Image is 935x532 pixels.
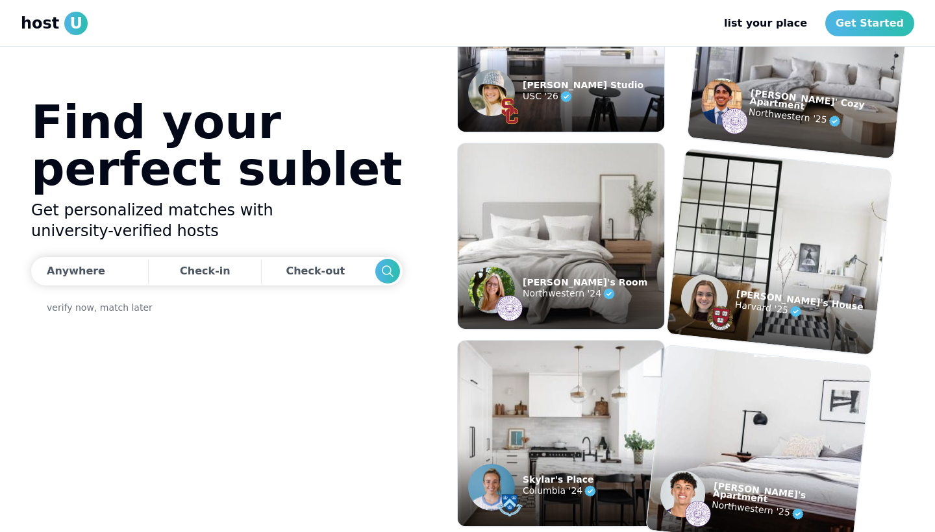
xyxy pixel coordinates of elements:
[713,481,858,512] p: [PERSON_NAME]'s Apartment
[734,297,863,326] p: Harvard '25
[711,497,856,527] p: Northwestern '25
[736,289,864,311] p: [PERSON_NAME]'s House
[749,89,898,120] p: [PERSON_NAME]' Cozy Apartment
[679,272,730,324] img: example listing host
[706,304,735,332] img: example listing host
[31,99,403,192] h1: Find your perfect sublet
[31,257,145,285] button: Anywhere
[667,149,891,355] img: example listing
[468,464,515,511] img: example listing host
[523,81,643,89] p: [PERSON_NAME] Studio
[658,468,708,520] img: example listing host
[714,10,914,36] nav: Main
[720,107,749,136] img: example listing host
[523,89,643,104] p: USC '26
[468,267,515,313] img: example listing host
[497,492,523,518] img: example listing host
[47,263,105,279] div: Anywhere
[21,12,88,35] a: hostU
[684,500,712,528] img: example listing host
[714,10,817,36] a: list your place
[748,104,897,136] p: Northwestern '25
[523,286,647,302] p: Northwestern '24
[458,143,664,329] img: example listing
[180,258,231,284] div: Check-in
[825,10,914,36] a: Get Started
[497,295,523,321] img: example listing host
[523,476,598,483] p: Skylar's Place
[468,69,515,116] img: example listing host
[375,259,400,284] button: Search
[31,257,403,285] div: Dates trigger
[699,76,744,127] img: example listing host
[64,12,88,35] span: U
[458,341,664,526] img: example listing
[497,98,523,124] img: example listing host
[523,278,647,286] p: [PERSON_NAME]'s Room
[286,258,350,284] div: Check-out
[21,13,59,34] span: host
[47,301,153,314] a: verify now, match later
[523,483,598,499] p: Columbia '24
[31,200,403,241] h2: Get personalized matches with university-verified hosts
